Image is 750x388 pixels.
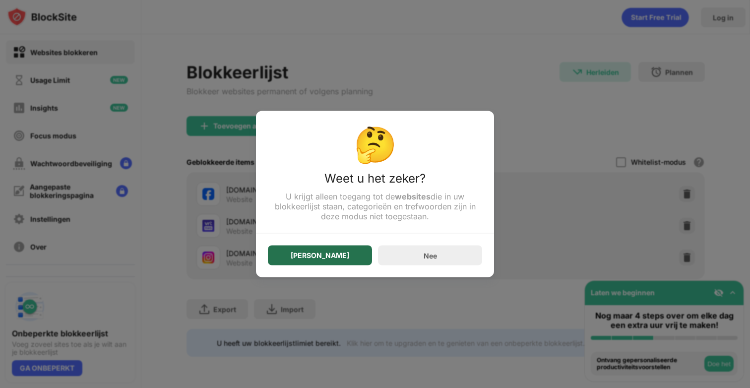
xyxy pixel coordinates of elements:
[268,123,482,165] div: 🤔
[395,192,431,201] strong: websites
[291,252,349,259] div: [PERSON_NAME]
[268,192,482,221] div: U krijgt alleen toegang tot de die in uw blokkeerlijst staan, categorieën en trefwoorden zijn in ...
[268,171,482,192] div: Weet u het zeker?
[424,251,437,259] div: Nee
